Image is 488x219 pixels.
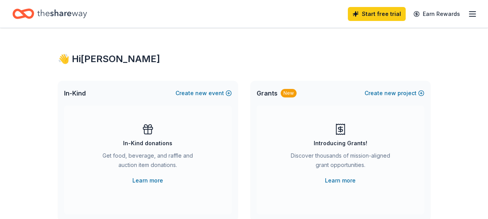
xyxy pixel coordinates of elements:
[365,89,424,98] button: Createnewproject
[132,176,163,185] a: Learn more
[64,89,86,98] span: In-Kind
[95,151,201,173] div: Get food, beverage, and raffle and auction item donations.
[195,89,207,98] span: new
[348,7,406,21] a: Start free trial
[384,89,396,98] span: new
[288,151,393,173] div: Discover thousands of mission-aligned grant opportunities.
[12,5,87,23] a: Home
[281,89,297,97] div: New
[123,139,172,148] div: In-Kind donations
[325,176,356,185] a: Learn more
[175,89,232,98] button: Createnewevent
[409,7,465,21] a: Earn Rewards
[257,89,278,98] span: Grants
[58,53,431,65] div: 👋 Hi [PERSON_NAME]
[314,139,367,148] div: Introducing Grants!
